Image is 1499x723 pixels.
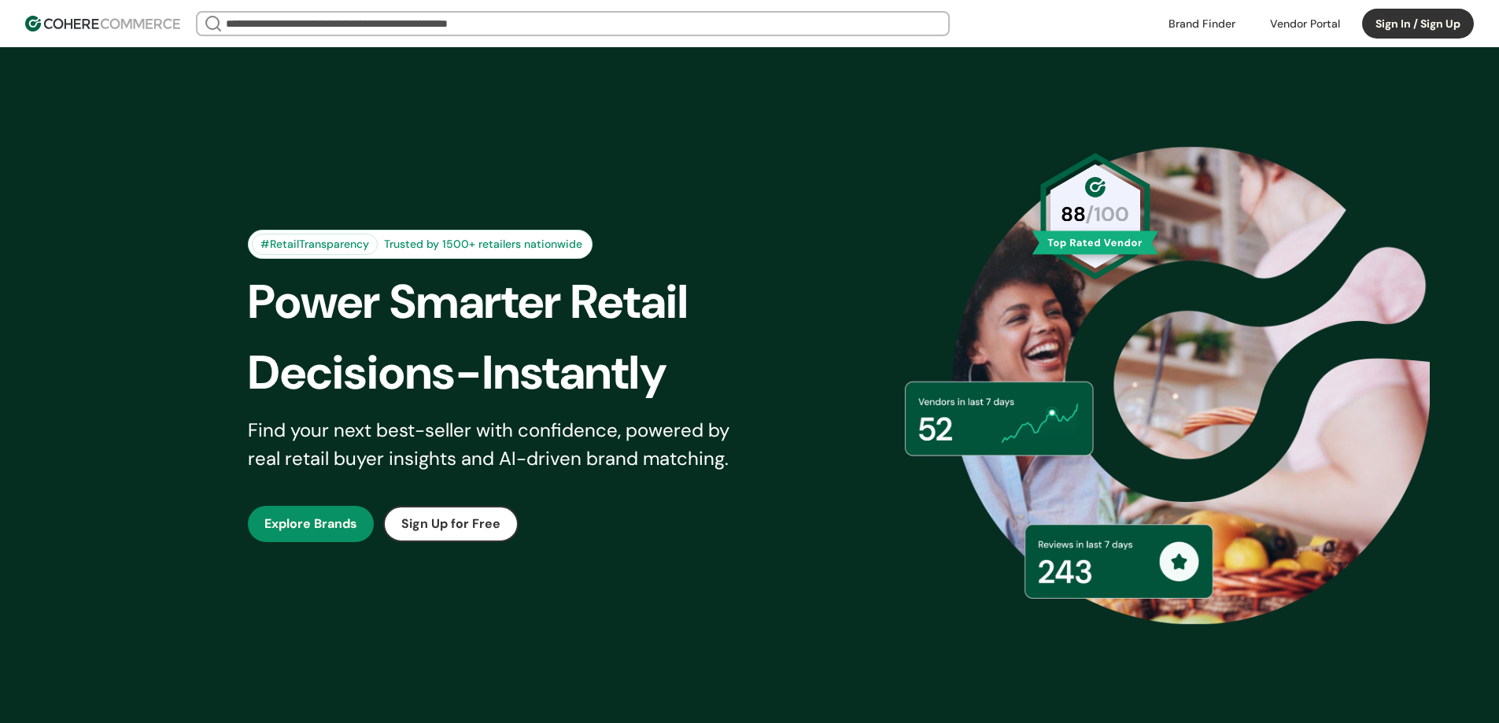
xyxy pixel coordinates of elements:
div: Find your next best-seller with confidence, powered by real retail buyer insights and AI-driven b... [248,416,750,473]
div: Power Smarter Retail [248,267,777,338]
button: Sign Up for Free [383,506,519,542]
div: Trusted by 1500+ retailers nationwide [378,236,589,253]
img: Cohere Logo [25,16,180,31]
button: Sign In / Sign Up [1362,9,1474,39]
div: Decisions-Instantly [248,338,777,408]
div: #RetailTransparency [252,234,378,255]
button: Explore Brands [248,506,374,542]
